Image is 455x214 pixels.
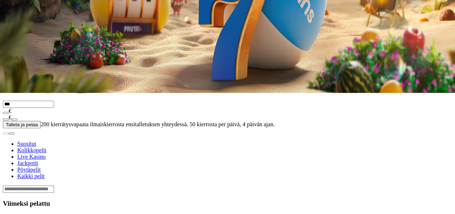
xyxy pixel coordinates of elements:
span: Talleta ja pelaa [6,122,38,127]
label: €250 [76,88,87,94]
header: Lobby [3,128,452,193]
a: Live Kasino [17,154,46,160]
button: Talleta ja pelaa [3,121,41,128]
button: plus icon [12,118,17,120]
button: next slide [9,132,14,135]
button: minus icon [3,118,9,120]
span: Pöytäpelit [17,167,41,173]
span: € [9,108,12,114]
input: Search [3,186,54,193]
button: prev slide [3,132,9,135]
span: 200 kierrätysvapaata ilmaiskierrosta ensitalletuksen yhteydessä. 50 kierrosta per päivä, 4 päivän... [41,121,275,127]
a: Suositut [17,141,36,147]
h3: Viimeksi pelattu [3,200,452,208]
span: Kaikki pelit [17,173,45,179]
nav: Lobby [3,128,452,179]
a: Jackpotit [17,160,38,166]
button: eye icon [3,112,9,114]
a: Kolikkopelit [17,147,46,153]
span: € [9,114,12,120]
